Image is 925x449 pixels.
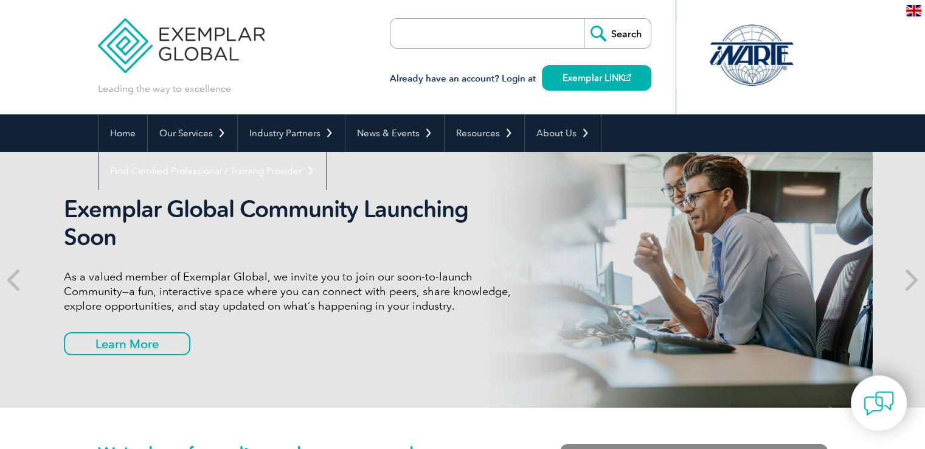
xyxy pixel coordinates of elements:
a: Find Certified Professional / Training Provider [99,152,326,190]
p: As a valued member of Exemplar Global, we invite you to join our soon-to-launch Community—a fun, ... [64,270,520,313]
a: Learn More [64,332,190,355]
h3: Already have an account? Login at [390,71,651,86]
a: Our Services [148,114,237,152]
a: Resources [445,114,524,152]
a: Exemplar LINK [542,65,651,91]
a: About Us [525,114,601,152]
a: Industry Partners [238,114,345,152]
img: en [906,5,921,16]
input: Search [584,19,651,48]
img: open_square.png [624,74,631,81]
a: Home [99,114,147,152]
a: News & Events [345,114,444,152]
p: Leading the way to excellence [98,82,231,96]
h2: Exemplar Global Community Launching Soon [64,195,520,251]
img: contact-chat.png [864,388,894,419]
